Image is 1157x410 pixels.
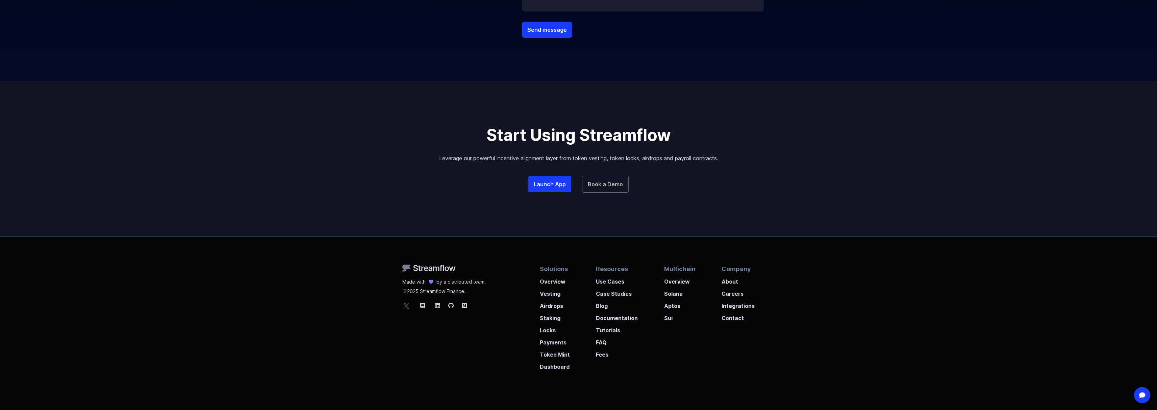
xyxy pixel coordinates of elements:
a: Vesting [540,286,570,298]
a: Dashboard [540,359,570,371]
p: Leverage our powerful incentive alignment layer from token vesting, token locks, airdrops and pay... [417,154,741,162]
a: Overview [664,273,696,286]
a: Careers [722,286,755,298]
a: Airdrops [540,298,570,310]
p: Multichain [664,264,696,273]
a: Payments [540,334,570,346]
a: Integrations [722,298,755,310]
p: Company [722,264,755,273]
a: Tutorials [596,322,638,334]
a: Locks [540,322,570,334]
a: Token Mint [540,346,570,359]
a: Overview [540,273,570,286]
a: Book a Demo [582,176,629,193]
a: Aptos [664,298,696,310]
button: Send message [522,22,572,38]
a: About [722,273,755,286]
div: Open Intercom Messenger [1134,387,1150,403]
a: Blog [596,298,638,310]
p: Resources [596,264,638,273]
a: Use Cases [596,273,638,286]
p: by a distributed team. [436,279,486,285]
a: Staking [540,310,570,322]
a: Launch App [528,176,571,192]
p: Solutions [540,264,570,273]
a: Documentation [596,310,638,322]
img: Streamflow Logo [402,264,456,272]
p: Made with [402,279,426,285]
p: 2025 Streamflow Finance. [402,285,486,295]
a: FAQ [596,334,638,346]
a: Fees [596,346,638,359]
a: Case Studies [596,286,638,298]
a: Contact [722,310,755,322]
a: Sui [664,310,696,322]
a: Solana [664,286,696,298]
h2: Start Using Streamflow [386,81,771,146]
